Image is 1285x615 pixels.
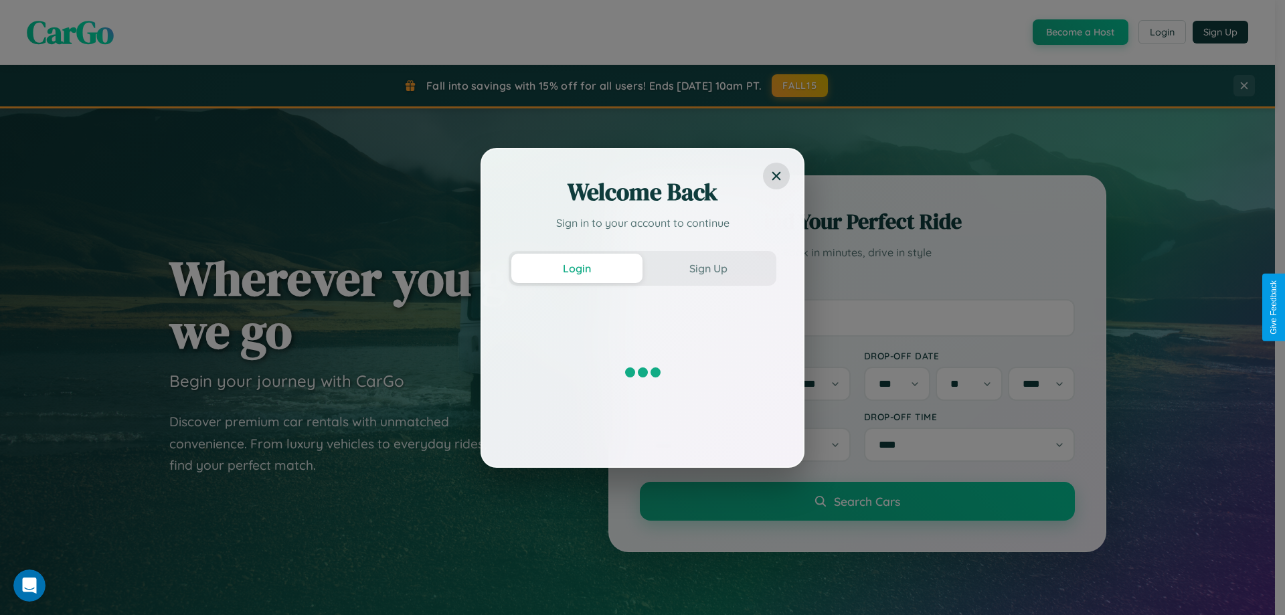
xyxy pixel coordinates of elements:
button: Login [511,254,642,283]
iframe: Intercom live chat [13,569,46,602]
h2: Welcome Back [509,176,776,208]
div: Give Feedback [1269,280,1278,335]
button: Sign Up [642,254,774,283]
p: Sign in to your account to continue [509,215,776,231]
